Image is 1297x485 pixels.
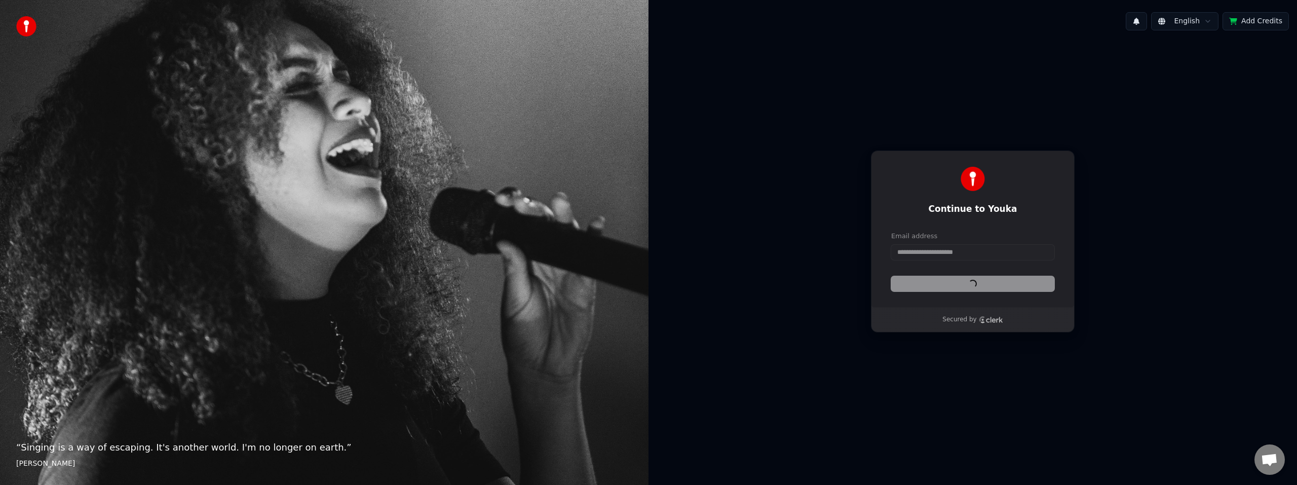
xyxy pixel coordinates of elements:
h1: Continue to Youka [891,203,1054,215]
button: Add Credits [1223,12,1289,30]
img: youka [16,16,36,36]
img: Youka [961,167,985,191]
p: “ Singing is a way of escaping. It's another world. I'm no longer on earth. ” [16,440,632,455]
footer: [PERSON_NAME] [16,459,632,469]
a: Open chat [1254,444,1285,475]
p: Secured by [942,316,976,324]
a: Clerk logo [979,316,1003,323]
